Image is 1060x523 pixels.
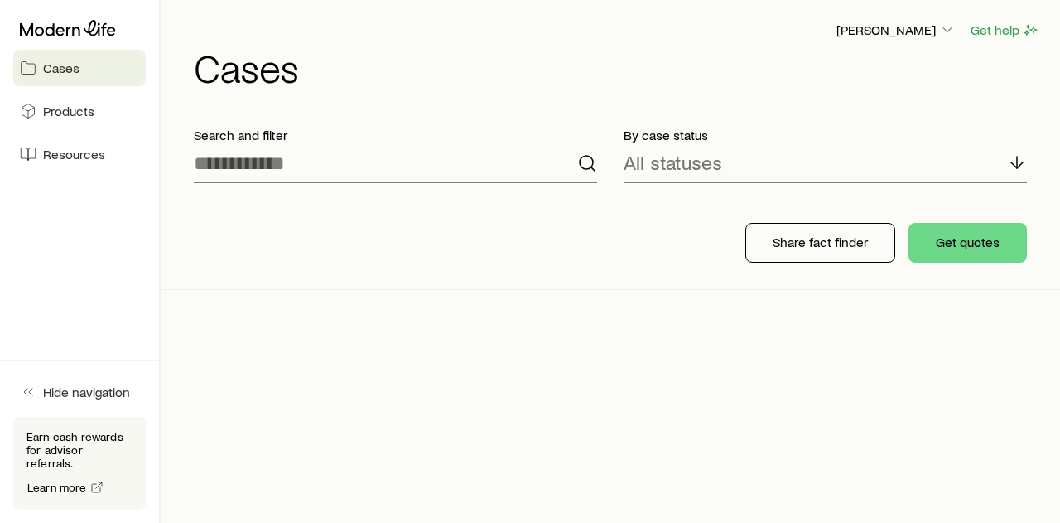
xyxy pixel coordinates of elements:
[194,47,1040,87] h1: Cases
[908,223,1027,263] button: Get quotes
[773,234,868,250] p: Share fact finder
[194,127,597,143] p: Search and filter
[836,21,956,41] button: [PERSON_NAME]
[26,430,132,470] p: Earn cash rewards for advisor referrals.
[13,417,146,510] div: Earn cash rewards for advisor referrals.Learn more
[43,60,79,76] span: Cases
[745,223,895,263] button: Share fact finder
[43,146,105,162] span: Resources
[836,22,956,38] p: [PERSON_NAME]
[13,50,146,86] a: Cases
[13,93,146,129] a: Products
[624,151,722,174] p: All statuses
[13,136,146,172] a: Resources
[624,127,1027,143] p: By case status
[43,103,94,119] span: Products
[27,482,87,493] span: Learn more
[970,21,1040,40] button: Get help
[13,374,146,410] button: Hide navigation
[43,384,130,400] span: Hide navigation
